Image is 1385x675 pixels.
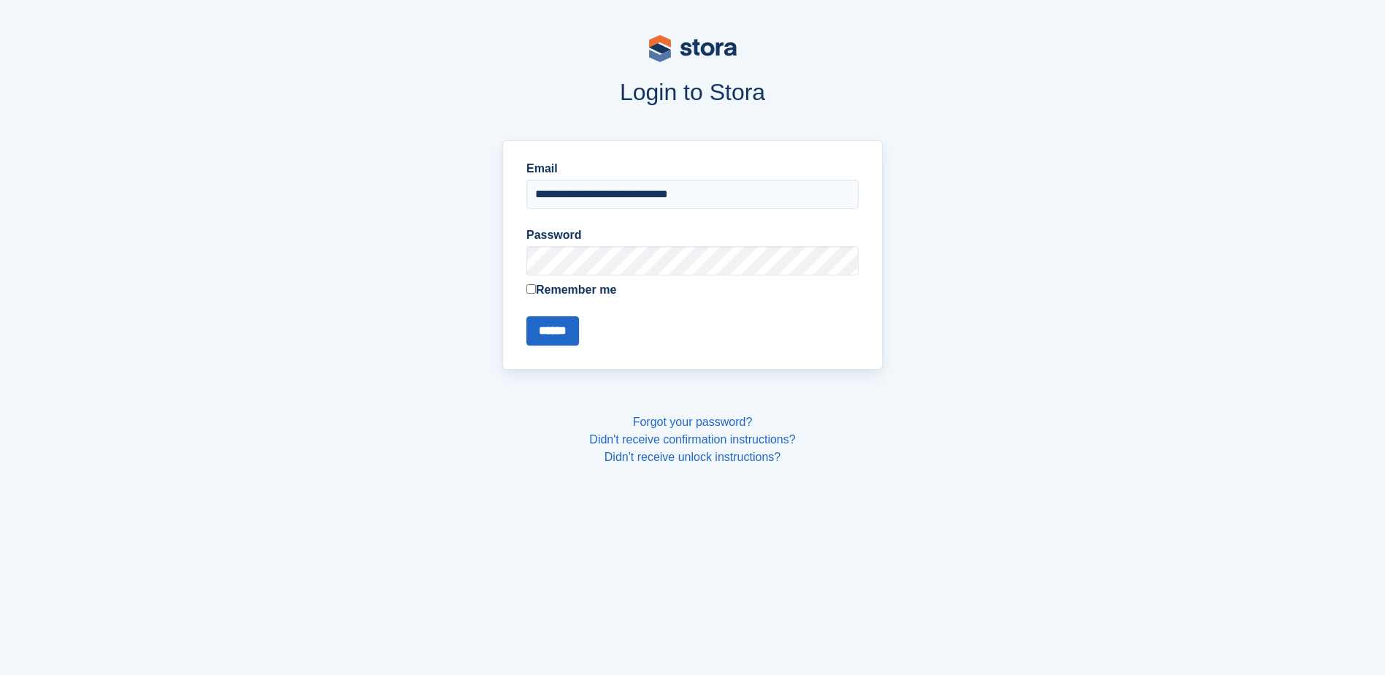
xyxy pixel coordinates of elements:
h1: Login to Stora [224,79,1162,105]
input: Remember me [526,284,536,294]
a: Forgot your password? [633,416,753,428]
a: Didn't receive confirmation instructions? [589,433,795,446]
label: Email [526,160,859,178]
label: Remember me [526,281,859,299]
img: stora-logo-53a41332b3708ae10de48c4981b4e9114cc0af31d8433b30ea865607fb682f29.svg [649,35,737,62]
label: Password [526,226,859,244]
a: Didn't receive unlock instructions? [605,451,780,463]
